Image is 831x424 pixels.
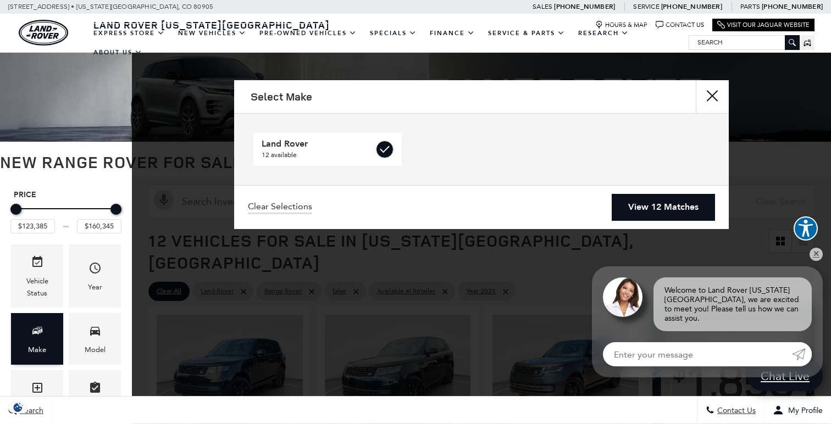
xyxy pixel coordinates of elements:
div: Price [10,200,121,233]
input: Maximum [77,219,121,233]
img: Agent profile photo [603,277,642,317]
input: Minimum [10,219,55,233]
span: Features [88,378,102,401]
span: Year [88,259,102,281]
div: ModelModel [69,313,121,364]
a: New Vehicles [171,24,253,43]
div: Model [85,344,106,356]
span: Land Rover [262,138,374,149]
a: land-rover [19,20,68,46]
div: Vehicle Status [19,275,55,299]
a: Specials [363,24,423,43]
a: Hours & Map [595,21,647,29]
h5: Price [14,190,118,200]
div: Make [28,344,46,356]
div: VehicleVehicle Status [11,244,63,308]
div: Maximum Price [110,204,121,215]
span: Model [88,321,102,344]
span: Land Rover [US_STATE][GEOGRAPHIC_DATA] [93,18,330,31]
div: Year [88,281,102,293]
section: Click to Open Cookie Consent Modal [5,401,31,413]
img: Land Rover [19,20,68,46]
input: Enter your message [603,342,792,366]
a: Contact Us [656,21,704,29]
a: [PHONE_NUMBER] [762,2,823,11]
a: Submit [792,342,812,366]
div: YearYear [69,244,121,308]
span: Sales [533,3,552,10]
button: Open user profile menu [764,397,831,424]
a: Research [572,24,635,43]
h2: Select Make [251,91,312,103]
a: [PHONE_NUMBER] [554,2,615,11]
div: Minimum Price [10,204,21,215]
span: 12 available [262,149,374,160]
span: Service [633,3,659,10]
div: TrimTrim [11,370,63,421]
button: Close [696,80,729,113]
span: My Profile [784,406,823,415]
span: Parts [740,3,760,10]
img: Opt-Out Icon [5,401,31,413]
a: EXPRESS STORE [87,24,171,43]
input: Search [689,36,799,49]
a: Land Rover [US_STATE][GEOGRAPHIC_DATA] [87,18,336,31]
a: About Us [87,43,149,62]
a: Finance [423,24,481,43]
nav: Main Navigation [87,24,689,62]
span: Trim [31,378,44,401]
a: View 12 Matches [612,194,715,221]
span: Vehicle [31,253,44,275]
a: [STREET_ADDRESS] • [US_STATE][GEOGRAPHIC_DATA], CO 80905 [8,3,213,10]
a: [PHONE_NUMBER] [661,2,722,11]
div: MakeMake [11,313,63,364]
a: Service & Parts [481,24,572,43]
span: Contact Us [714,406,756,415]
div: Welcome to Land Rover [US_STATE][GEOGRAPHIC_DATA], we are excited to meet you! Please tell us how... [653,277,812,331]
span: Make [31,321,44,344]
aside: Accessibility Help Desk [794,216,818,243]
div: FeaturesFeatures [69,370,121,421]
a: Pre-Owned Vehicles [253,24,363,43]
a: Visit Our Jaguar Website [717,21,810,29]
button: Explore your accessibility options [794,216,818,241]
a: Land Rover12 available [253,133,402,166]
a: Clear Selections [248,201,312,214]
